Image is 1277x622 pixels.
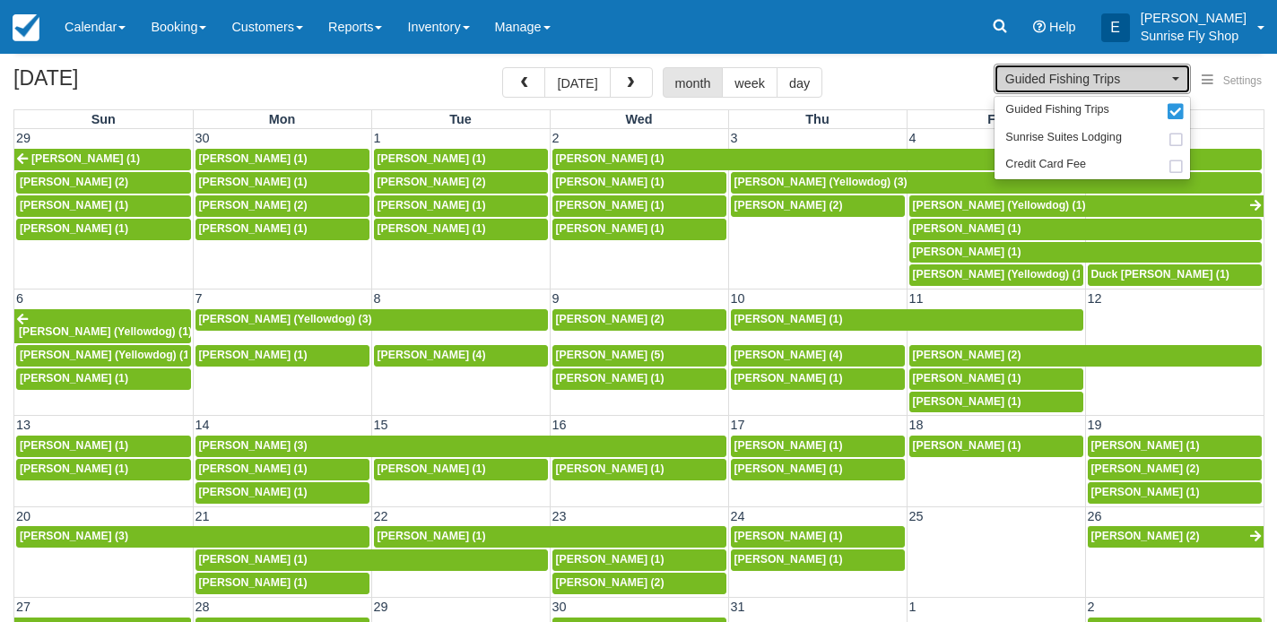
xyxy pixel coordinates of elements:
span: [PERSON_NAME] (1) [199,222,308,235]
span: 23 [551,509,569,523]
span: 14 [194,418,212,432]
span: [PERSON_NAME] (1) [20,199,128,212]
span: 1 [372,131,383,145]
span: [PERSON_NAME] (1) [556,152,665,165]
a: [PERSON_NAME] (1) [1088,436,1263,457]
button: day [777,67,822,98]
span: [PERSON_NAME] (1) [734,462,843,475]
a: [PERSON_NAME] (2) [552,573,726,594]
span: [PERSON_NAME] (1) [31,152,140,165]
a: [PERSON_NAME] (1) [731,309,1083,331]
span: [PERSON_NAME] (1) [1091,439,1200,452]
a: [PERSON_NAME] (2) [1088,526,1264,548]
span: Tue [449,112,472,126]
span: Mon [269,112,296,126]
span: 13 [14,418,32,432]
a: [PERSON_NAME] (1) [195,573,369,594]
span: [PERSON_NAME] (1) [556,462,665,475]
span: Help [1049,20,1076,34]
span: [PERSON_NAME] (1) [556,176,665,188]
span: [PERSON_NAME] (2) [20,176,128,188]
span: [PERSON_NAME] (1) [199,349,308,361]
a: [PERSON_NAME] (Yellowdog) (1) [909,264,1083,286]
span: [PERSON_NAME] (1) [199,576,308,589]
span: 22 [372,509,390,523]
span: 20 [14,509,32,523]
span: Wed [625,112,652,126]
button: month [663,67,724,98]
button: Settings [1191,68,1273,94]
a: [PERSON_NAME] (Yellowdog) (1) [14,309,191,343]
span: [PERSON_NAME] (Yellowdog) (3) [199,313,372,325]
span: 17 [729,418,747,432]
a: [PERSON_NAME] (4) [374,345,548,367]
span: Credit Card Fee [1005,157,1086,173]
span: 4 [908,131,918,145]
a: [PERSON_NAME] (1) [909,368,1083,390]
span: [PERSON_NAME] (1) [199,486,308,498]
a: [PERSON_NAME] (Yellowdog) (1) [16,345,191,367]
span: [PERSON_NAME] (1) [734,372,843,384]
span: Duck [PERSON_NAME] (1) [1091,268,1229,281]
a: [PERSON_NAME] (1) [552,219,726,240]
span: Fri [987,112,1003,126]
button: week [722,67,777,98]
span: [PERSON_NAME] (1) [734,439,843,452]
span: [PERSON_NAME] (Yellowdog) (1) [19,325,192,338]
a: [PERSON_NAME] (1) [195,149,369,170]
a: [PERSON_NAME] (1) [1088,482,1263,504]
a: [PERSON_NAME] (1) [195,482,369,504]
a: [PERSON_NAME] (1) [552,368,726,390]
a: [PERSON_NAME] (2) [16,172,191,194]
span: 11 [908,291,925,306]
a: [PERSON_NAME] (1) [731,459,905,480]
a: [PERSON_NAME] (1) [731,436,905,457]
a: [PERSON_NAME] (Yellowdog) (1) [909,195,1264,217]
a: [PERSON_NAME] (1) [16,219,191,240]
span: [PERSON_NAME] (1) [913,439,1021,452]
span: 2 [1086,600,1097,614]
a: [PERSON_NAME] (1) [374,219,548,240]
span: 16 [551,418,569,432]
span: [PERSON_NAME] (2) [556,313,665,325]
a: [PERSON_NAME] (3) [16,526,369,548]
a: [PERSON_NAME] (1) [731,526,905,548]
span: [PERSON_NAME] (1) [20,439,128,452]
a: [PERSON_NAME] (1) [16,195,191,217]
a: [PERSON_NAME] (1) [195,549,548,571]
span: [PERSON_NAME] (1) [378,222,486,235]
a: [PERSON_NAME] (1) [552,195,726,217]
span: 25 [908,509,925,523]
span: 28 [194,600,212,614]
span: 10 [729,291,747,306]
img: checkfront-main-nav-mini-logo.png [13,14,39,41]
span: 2 [551,131,561,145]
span: 30 [194,131,212,145]
span: [PERSON_NAME] (2) [734,199,843,212]
a: [PERSON_NAME] (2) [1088,459,1263,480]
i: Help [1033,21,1046,33]
a: [PERSON_NAME] (5) [552,345,726,367]
a: [PERSON_NAME] (2) [731,195,905,217]
a: [PERSON_NAME] (2) [374,172,548,194]
span: [PERSON_NAME] (2) [199,199,308,212]
span: 1 [908,600,918,614]
a: [PERSON_NAME] (1) [195,345,369,367]
a: [PERSON_NAME] (1) [195,459,369,480]
a: [PERSON_NAME] (2) [909,345,1263,367]
span: 6 [14,291,25,306]
span: [PERSON_NAME] (2) [556,576,665,589]
a: [PERSON_NAME] (1) [374,195,548,217]
p: Sunrise Fly Shop [1141,27,1247,45]
span: [PERSON_NAME] (Yellowdog) (1) [913,268,1086,281]
span: [PERSON_NAME] (5) [556,349,665,361]
span: [PERSON_NAME] (1) [20,372,128,384]
h2: [DATE] [13,67,240,100]
span: [PERSON_NAME] (1) [734,553,843,566]
a: Duck [PERSON_NAME] (1) [1088,264,1263,286]
span: 29 [372,600,390,614]
a: [PERSON_NAME] (1) [195,219,369,240]
a: [PERSON_NAME] (3) [195,436,726,457]
span: [PERSON_NAME] (2) [913,349,1021,361]
span: 19 [1086,418,1104,432]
